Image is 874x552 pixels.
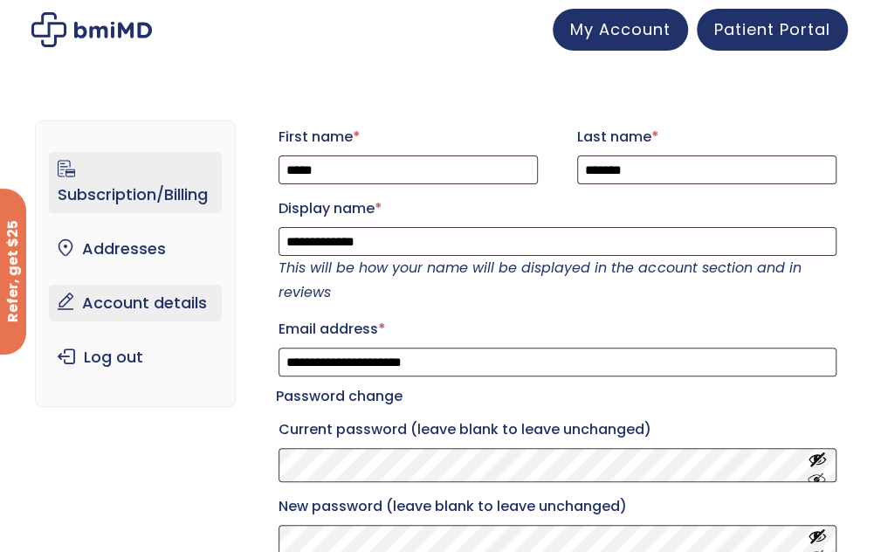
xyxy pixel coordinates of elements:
[697,9,848,51] a: Patient Portal
[279,315,836,343] label: Email address
[714,18,830,40] span: Patient Portal
[279,493,836,521] label: New password (leave blank to leave unchanged)
[276,384,403,409] legend: Password change
[31,12,152,47] img: My account
[279,195,836,223] label: Display name
[49,231,222,267] a: Addresses
[570,18,671,40] span: My Account
[808,449,827,481] button: Show password
[35,121,236,407] nav: Account pages
[279,258,801,302] em: This will be how your name will be displayed in the account section and in reviews
[49,285,222,321] a: Account details
[49,152,222,213] a: Subscription/Billing
[577,123,836,151] label: Last name
[279,416,836,444] label: Current password (leave blank to leave unchanged)
[279,123,538,151] label: First name
[553,9,688,51] a: My Account
[49,339,222,376] a: Log out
